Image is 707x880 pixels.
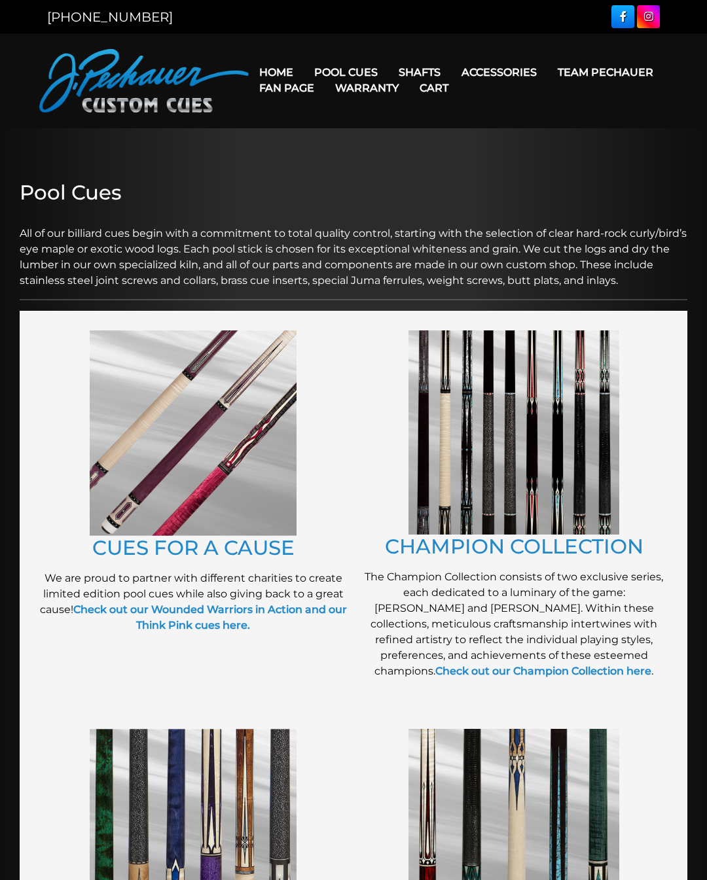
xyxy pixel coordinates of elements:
[435,665,651,677] a: Check out our Champion Collection here
[451,56,547,89] a: Accessories
[39,571,347,633] p: We are proud to partner with different charities to create limited edition pool cues while also g...
[73,603,347,631] a: Check out our Wounded Warriors in Action and our Think Pink cues here.
[92,535,295,560] a: CUES FOR A CAUSE
[547,56,664,89] a: Team Pechauer
[325,71,409,105] a: Warranty
[39,49,249,113] img: Pechauer Custom Cues
[360,569,668,679] p: The Champion Collection consists of two exclusive series, each dedicated to a luminary of the gam...
[47,9,173,25] a: [PHONE_NUMBER]
[249,56,304,89] a: Home
[249,71,325,105] a: Fan Page
[388,56,451,89] a: Shafts
[385,534,644,559] a: CHAMPION COLLECTION
[304,56,388,89] a: Pool Cues
[20,181,687,205] h2: Pool Cues
[20,210,687,289] p: All of our billiard cues begin with a commitment to total quality control, starting with the sele...
[409,71,459,105] a: Cart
